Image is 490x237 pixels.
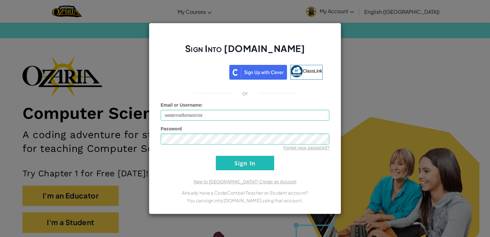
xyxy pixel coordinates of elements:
a: New to [GEOGRAPHIC_DATA]? Create an Account [194,179,296,184]
p: or [242,89,248,97]
iframe: Sign in with Google Button [164,64,229,78]
span: Password [161,126,182,131]
span: ClassLink [303,68,322,74]
input: Sign In [216,156,274,170]
span: Email or Username [161,102,201,108]
img: clever_sso_button@2x.png [229,65,287,80]
a: Forgot your password? [283,145,329,150]
img: classlink-logo-small.png [291,65,303,77]
label: : [161,102,203,108]
h2: Sign Into [DOMAIN_NAME] [161,42,329,61]
p: You can sign into [DOMAIN_NAME] using that account. [161,197,329,204]
p: Already have a CodeCombat Teacher or Student account? [161,189,329,197]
